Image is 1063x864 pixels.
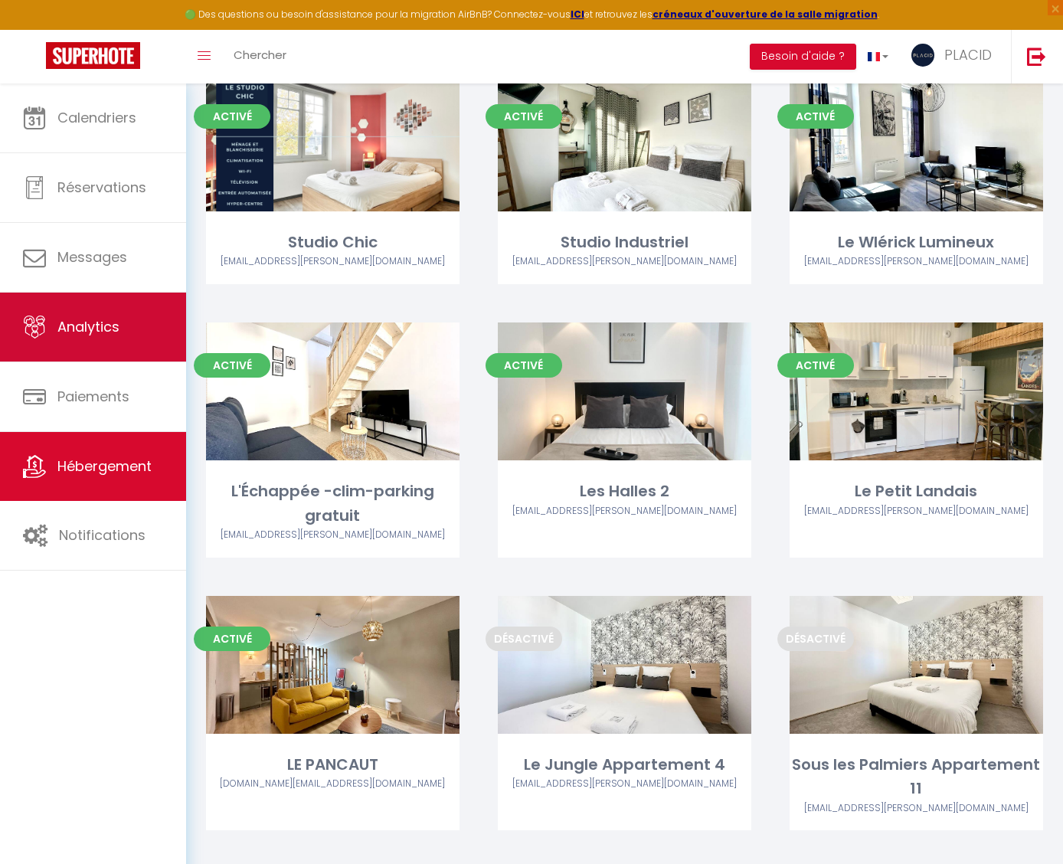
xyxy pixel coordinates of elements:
[57,387,129,406] span: Paiements
[571,8,584,21] a: ICI
[777,353,854,378] span: Activé
[790,231,1043,254] div: Le Wlérick Lumineux
[206,254,460,269] div: Airbnb
[498,479,751,503] div: Les Halles 2
[900,30,1011,83] a: ... PLACID
[194,104,270,129] span: Activé
[498,231,751,254] div: Studio Industriel
[498,777,751,791] div: Airbnb
[486,104,562,129] span: Activé
[57,247,127,267] span: Messages
[57,457,152,476] span: Hébergement
[57,178,146,197] span: Réservations
[777,104,854,129] span: Activé
[790,801,1043,816] div: Airbnb
[57,108,136,127] span: Calendriers
[790,504,1043,519] div: Airbnb
[777,627,854,651] span: Désactivé
[222,30,298,83] a: Chercher
[194,353,270,378] span: Activé
[46,42,140,69] img: Super Booking
[486,353,562,378] span: Activé
[206,753,460,777] div: LE PANCAUT
[206,528,460,542] div: Airbnb
[790,254,1043,269] div: Airbnb
[486,627,562,651] span: Désactivé
[206,231,460,254] div: Studio Chic
[206,479,460,528] div: L'Échappée -clim-parking gratuit
[653,8,878,21] a: créneaux d'ouverture de la salle migration
[750,44,856,70] button: Besoin d'aide ?
[57,317,119,336] span: Analytics
[234,47,286,63] span: Chercher
[498,254,751,269] div: Airbnb
[790,479,1043,503] div: Le Petit Landais
[790,753,1043,801] div: Sous les Palmiers Appartement 11
[12,6,58,52] button: Ouvrir le widget de chat LiveChat
[1027,47,1046,66] img: logout
[194,627,270,651] span: Activé
[59,525,146,545] span: Notifications
[944,45,992,64] span: PLACID
[911,44,934,67] img: ...
[206,777,460,791] div: Airbnb
[498,753,751,777] div: Le Jungle Appartement 4
[498,504,751,519] div: Airbnb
